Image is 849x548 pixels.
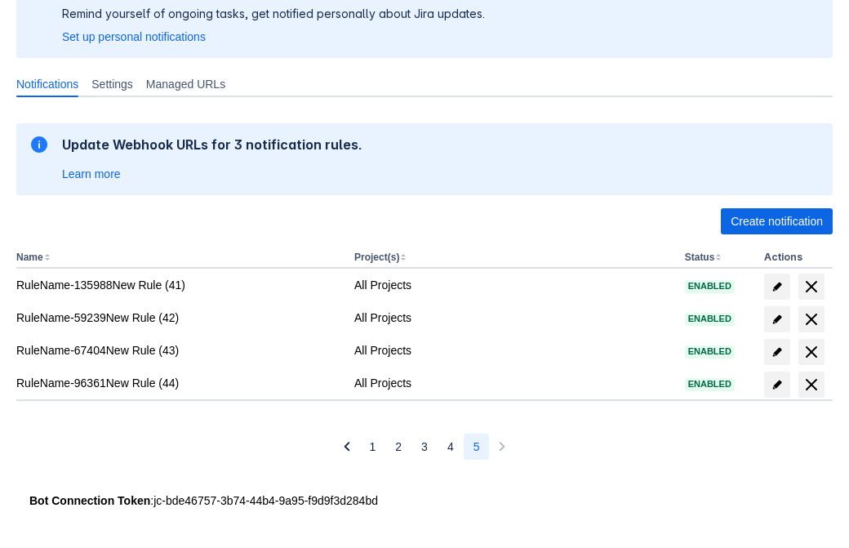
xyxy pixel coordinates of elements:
button: Create notification [721,208,833,234]
span: Settings [91,76,133,92]
div: All Projects [354,277,672,293]
span: delete [802,375,821,394]
button: Page 5 [464,434,490,460]
button: Page 3 [411,434,438,460]
div: RuleName-67404New Rule (43) [16,342,341,359]
p: Remind yourself of ongoing tasks, get notified personally about Jira updates. [62,6,485,22]
button: Project(s) [354,252,399,263]
strong: Bot Connection Token [29,494,150,507]
span: delete [802,310,821,329]
button: Page 1 [360,434,386,460]
nav: Pagination [334,434,516,460]
span: 5 [473,434,480,460]
button: Previous [334,434,360,460]
span: 4 [447,434,454,460]
span: Enabled [685,380,735,389]
span: 2 [395,434,402,460]
div: All Projects [354,375,672,391]
div: RuleName-135988New Rule (41) [16,277,341,293]
div: : jc-bde46757-3b74-44b4-9a95-f9d9f3d284bd [29,492,820,509]
button: Next [489,434,515,460]
span: edit [771,345,784,359]
span: edit [771,280,784,293]
span: 1 [370,434,376,460]
button: Page 4 [438,434,464,460]
h2: Update Webhook URLs for 3 notification rules. [62,136,362,153]
div: RuleName-96361New Rule (44) [16,375,341,391]
span: delete [802,342,821,362]
span: delete [802,277,821,296]
span: Enabled [685,282,735,291]
a: Set up personal notifications [62,29,206,45]
button: Name [16,252,43,263]
button: Status [685,252,715,263]
a: Learn more [62,166,121,182]
span: Create notification [731,208,823,234]
span: information [29,135,49,154]
div: All Projects [354,310,672,326]
span: Enabled [685,347,735,356]
span: Enabled [685,314,735,323]
span: Managed URLs [146,76,225,92]
span: edit [771,378,784,391]
div: All Projects [354,342,672,359]
span: 3 [421,434,428,460]
div: RuleName-59239New Rule (42) [16,310,341,326]
button: Page 2 [385,434,411,460]
th: Actions [758,247,833,269]
span: edit [771,313,784,326]
span: Notifications [16,76,78,92]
